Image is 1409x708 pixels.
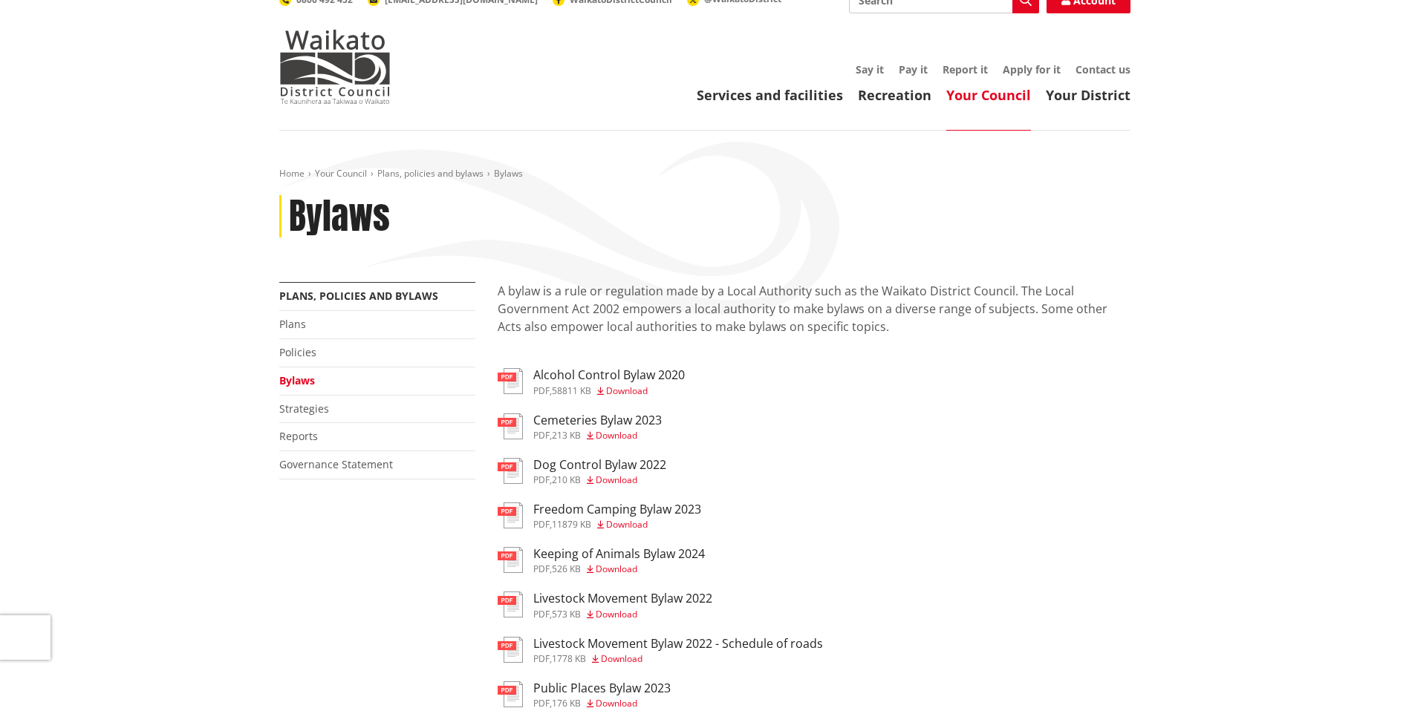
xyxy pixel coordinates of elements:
a: Apply for it [1003,62,1061,76]
div: , [533,431,662,440]
span: Download [601,652,642,665]
span: Download [596,429,637,442]
span: Download [606,384,648,397]
a: Reports [279,429,318,443]
span: pdf [533,608,550,620]
a: Keeping of Animals Bylaw 2024 pdf,526 KB Download [498,547,705,574]
span: Download [606,518,648,531]
a: Livestock Movement Bylaw 2022 pdf,573 KB Download [498,591,712,618]
h1: Bylaws [289,195,390,238]
h3: Livestock Movement Bylaw 2022 [533,591,712,606]
span: 11879 KB [552,518,591,531]
nav: breadcrumb [279,168,1130,180]
span: 210 KB [552,473,581,486]
a: Plans [279,317,306,331]
span: pdf [533,518,550,531]
a: Cemeteries Bylaw 2023 pdf,213 KB Download [498,413,662,440]
span: Bylaws [494,167,523,180]
span: pdf [533,384,550,397]
a: Public Places Bylaw 2023 pdf,176 KB Download [498,681,671,708]
a: Pay it [899,62,928,76]
h3: Livestock Movement Bylaw 2022 - Schedule of roads [533,637,823,651]
span: 58811 KB [552,384,591,397]
span: pdf [533,563,550,575]
a: Bylaws [279,373,315,387]
img: document-pdf.svg [498,458,523,484]
span: pdf [533,429,550,442]
a: Your Council [315,167,367,180]
span: 1778 KB [552,652,586,665]
img: document-pdf.svg [498,547,523,573]
h3: Cemeteries Bylaw 2023 [533,413,662,427]
h3: Freedom Camping Bylaw 2023 [533,502,701,517]
a: Plans, policies and bylaws [377,167,484,180]
h3: Dog Control Bylaw 2022 [533,458,666,472]
span: Download [596,608,637,620]
a: Home [279,167,305,180]
img: document-pdf.svg [498,637,523,663]
div: , [533,655,823,663]
a: Policies [279,345,316,359]
a: Alcohol Control Bylaw 2020 pdf,58811 KB Download [498,368,685,395]
p: A bylaw is a rule or regulation made by a Local Authority such as the Waikato District Council. T... [498,282,1130,353]
a: Dog Control Bylaw 2022 pdf,210 KB Download [498,458,666,485]
a: Recreation [858,86,931,104]
a: Governance Statement [279,457,393,471]
h3: Public Places Bylaw 2023 [533,681,671,695]
a: Report it [943,62,988,76]
a: Contact us [1076,62,1130,76]
img: document-pdf.svg [498,591,523,617]
iframe: Messenger Launcher [1341,646,1394,699]
h3: Keeping of Animals Bylaw 2024 [533,547,705,561]
img: document-pdf.svg [498,502,523,528]
a: Your District [1046,86,1130,104]
img: document-pdf.svg [498,413,523,439]
div: , [533,476,666,485]
div: , [533,520,701,529]
a: Your Council [946,86,1031,104]
span: 526 KB [552,563,581,575]
div: , [533,565,705,574]
div: , [533,610,712,619]
a: Livestock Movement Bylaw 2022 - Schedule of roads pdf,1778 KB Download [498,637,823,663]
a: Services and facilities [697,86,843,104]
div: , [533,699,671,708]
span: Download [596,473,637,486]
img: document-pdf.svg [498,681,523,707]
a: Say it [856,62,884,76]
a: Plans, policies and bylaws [279,289,438,303]
a: Freedom Camping Bylaw 2023 pdf,11879 KB Download [498,502,701,529]
img: Waikato District Council - Te Kaunihera aa Takiwaa o Waikato [279,30,391,104]
span: 213 KB [552,429,581,442]
div: , [533,387,685,396]
h3: Alcohol Control Bylaw 2020 [533,368,685,382]
span: 573 KB [552,608,581,620]
img: document-pdf.svg [498,368,523,394]
span: pdf [533,473,550,486]
span: pdf [533,652,550,665]
a: Strategies [279,401,329,416]
span: Download [596,563,637,575]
